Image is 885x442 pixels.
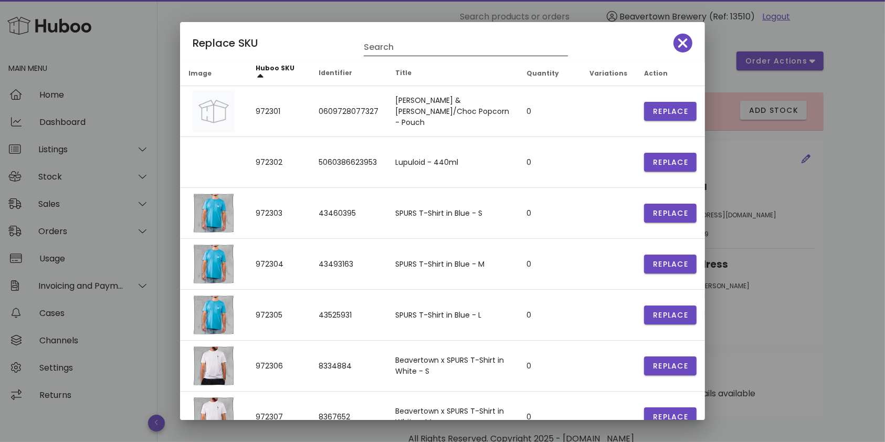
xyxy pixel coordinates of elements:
td: 43525931 [310,290,387,341]
span: Huboo SKU [256,64,294,72]
span: Replace [652,412,688,423]
td: SPURS T-Shirt in Blue - S [387,188,518,239]
span: Quantity [526,69,559,78]
button: Replace [644,255,697,273]
span: Replace [652,208,688,219]
span: Identifier [319,68,352,77]
th: Action [636,61,705,86]
td: 0 [518,188,581,239]
button: Replace [644,204,697,223]
td: 0 [518,341,581,392]
td: 43493163 [310,239,387,290]
td: SPURS T-Shirt in Blue - M [387,239,518,290]
td: Beavertown x SPURS T-Shirt in White - S [387,341,518,392]
td: 972304 [247,239,310,290]
span: Variations [589,69,627,78]
td: 5060386623953 [310,137,387,188]
td: 972303 [247,188,310,239]
span: Title [395,68,412,77]
td: 0 [518,290,581,341]
td: 8334884 [310,341,387,392]
span: Image [188,69,212,78]
button: Replace [644,407,697,426]
td: 0 [518,239,581,290]
td: 0 [518,137,581,188]
div: Replace SKU [180,22,705,61]
th: Variations [581,61,636,86]
span: Replace [652,361,688,372]
span: Replace [652,157,688,168]
td: 972306 [247,341,310,392]
td: [PERSON_NAME] & [PERSON_NAME]/Choc Popcorn - Pouch [387,86,518,137]
th: Title: Not sorted. Activate to sort ascending. [387,61,518,86]
td: Lupuloid - 440ml [387,137,518,188]
td: SPURS T-Shirt in Blue - L [387,290,518,341]
th: Image [180,61,247,86]
th: Huboo SKU: Sorted ascending. Activate to sort descending. [247,61,310,86]
td: 972301 [247,86,310,137]
th: Identifier: Not sorted. Activate to sort ascending. [310,61,387,86]
td: 972302 [247,137,310,188]
th: Quantity [518,61,581,86]
td: 972305 [247,290,310,341]
button: Replace [644,356,697,375]
button: Replace [644,102,697,121]
td: 0609728077327 [310,86,387,137]
span: Action [644,69,668,78]
button: Replace [644,153,697,172]
td: 0 [518,86,581,137]
span: Replace [652,310,688,321]
span: Replace [652,106,688,117]
span: Replace [652,259,688,270]
button: Replace [644,306,697,324]
td: 43460395 [310,188,387,239]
